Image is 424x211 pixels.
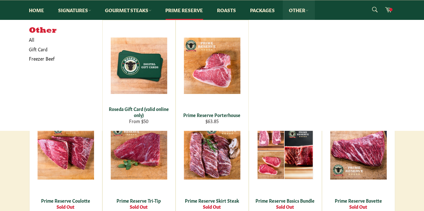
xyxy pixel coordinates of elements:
div: Prime Reserve Bavette [326,198,391,204]
div: Prime Reserve Skirt Steak [180,198,244,204]
div: Sold Out [107,204,171,210]
a: Other [283,0,315,20]
img: Prime Reserve Tri-Tip [111,123,167,180]
div: Roseda Gift Card (valid online only) [107,106,171,118]
div: $63.85 [180,118,244,124]
a: Packages [244,0,281,20]
a: Signatures [52,0,98,20]
img: Prime Reserve Coulotte [38,123,94,180]
img: Prime Reserve Porterhouse [184,38,240,94]
a: Prime Reserve Porterhouse Prime Reserve Porterhouse $63.85 [176,20,249,131]
a: Gourmet Steaks [99,0,158,20]
a: Roseda Gift Card (valid online only) Roseda Gift Card (valid online only) From $50 [102,20,176,131]
img: Roseda Gift Card (valid online only) [111,38,167,94]
a: Roasts [211,0,243,20]
a: All [26,35,102,44]
img: Prime Reserve Basics Bundle [257,123,314,180]
a: Prime Reserve [159,0,210,20]
img: Prime Reserve Skirt Steak [184,123,240,180]
div: Sold Out [253,204,317,210]
h5: Other [29,26,102,35]
a: Freezer Beef [26,54,96,63]
div: From $50 [107,118,171,124]
div: Prime Reserve Porterhouse [180,112,244,118]
div: Prime Reserve Basics Bundle [253,198,317,204]
div: Sold Out [180,204,244,210]
div: Prime Reserve Tri-Tip [107,198,171,204]
a: Gift Card [26,45,96,54]
img: Prime Reserve Bavette [330,123,387,180]
div: Sold Out [33,204,98,210]
a: Home [23,0,51,20]
div: Sold Out [326,204,391,210]
div: Prime Reserve Coulotte [33,198,98,204]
